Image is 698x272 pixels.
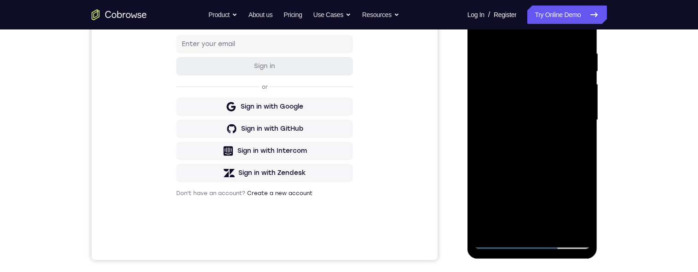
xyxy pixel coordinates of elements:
button: Sign in with Google [85,146,261,164]
div: Sign in with GitHub [150,173,212,182]
a: Go to the home page [92,9,147,20]
p: or [168,132,178,139]
button: Product [208,6,237,24]
span: / [488,9,490,20]
div: Sign in with Zendesk [147,217,214,226]
button: Sign in with GitHub [85,168,261,186]
div: Sign in with Google [149,150,212,160]
p: Don't have an account? [85,238,261,245]
a: Create a new account [156,238,221,245]
a: Pricing [283,6,302,24]
button: Resources [362,6,399,24]
a: Try Online Demo [527,6,606,24]
div: Sign in with Intercom [146,195,215,204]
button: Use Cases [313,6,351,24]
button: Sign in with Intercom [85,190,261,208]
a: About us [248,6,272,24]
a: Register [494,6,516,24]
a: Log In [467,6,485,24]
button: Sign in with Zendesk [85,212,261,231]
